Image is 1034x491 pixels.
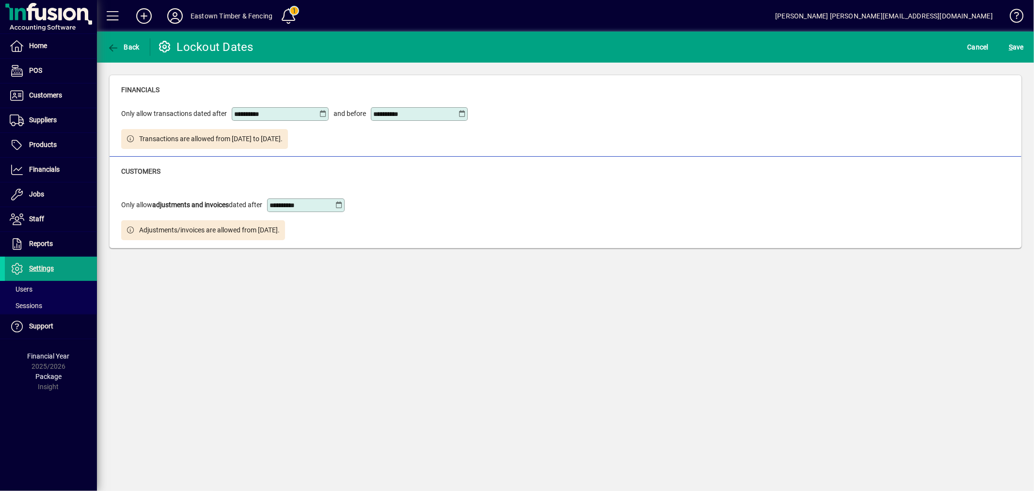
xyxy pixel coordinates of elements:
[140,134,283,144] span: Transactions are allowed from [DATE] to [DATE].
[29,91,62,99] span: Customers
[121,109,227,119] span: Only allow transactions dated after
[5,34,97,58] a: Home
[29,240,53,247] span: Reports
[140,225,280,235] span: Adjustments/invoices are allowed from [DATE].
[97,38,150,56] app-page-header-button: Back
[5,182,97,207] a: Jobs
[29,322,53,330] span: Support
[191,8,272,24] div: Eastown Timber & Fencing
[5,108,97,132] a: Suppliers
[29,165,60,173] span: Financials
[121,86,159,94] span: Financials
[1006,38,1026,56] button: Save
[5,158,97,182] a: Financials
[28,352,70,360] span: Financial Year
[158,39,254,55] div: Lockout Dates
[29,264,54,272] span: Settings
[159,7,191,25] button: Profile
[152,201,229,209] b: adjustments and invoices
[35,373,62,380] span: Package
[29,141,57,148] span: Products
[5,83,97,108] a: Customers
[5,59,97,83] a: POS
[10,285,32,293] span: Users
[1002,2,1022,33] a: Knowledge Base
[121,167,160,175] span: Customers
[775,8,993,24] div: [PERSON_NAME] [PERSON_NAME][EMAIL_ADDRESS][DOMAIN_NAME]
[5,314,97,339] a: Support
[29,66,42,74] span: POS
[5,281,97,297] a: Users
[29,116,57,124] span: Suppliers
[5,232,97,256] a: Reports
[29,215,44,223] span: Staff
[968,39,989,55] span: Cancel
[10,302,42,310] span: Sessions
[334,109,366,119] span: and before
[128,7,159,25] button: Add
[5,207,97,231] a: Staff
[5,297,97,314] a: Sessions
[1009,39,1024,55] span: ave
[107,43,140,51] span: Back
[965,38,991,56] button: Cancel
[29,42,47,49] span: Home
[105,38,142,56] button: Back
[1009,43,1013,51] span: S
[121,200,262,210] span: Only allow dated after
[29,190,44,198] span: Jobs
[5,133,97,157] a: Products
